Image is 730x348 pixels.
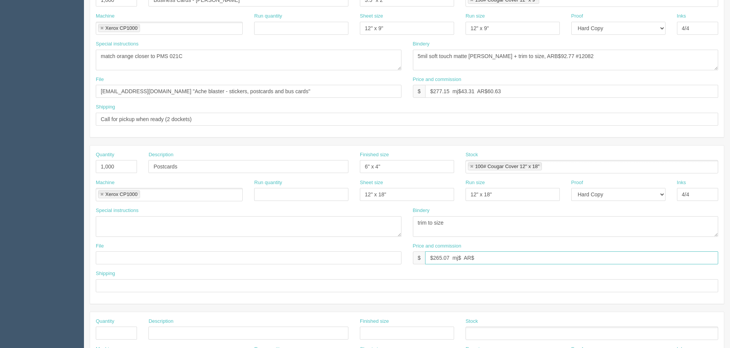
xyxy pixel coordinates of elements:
div: Xerox CP1000 [105,26,138,31]
label: Sheet size [360,179,383,186]
div: $ [413,251,425,264]
label: Description [148,151,173,159]
label: File [96,76,104,83]
label: Inks [677,13,686,20]
label: Shipping [96,270,115,277]
label: Finished size [360,318,389,325]
label: Shipping [96,104,115,111]
label: Inks [677,179,686,186]
textarea: match orange closer to PMS 021C [96,50,401,70]
div: 100# Cougar Cover 12" x 18" [475,164,540,169]
label: Price and commission [413,243,461,250]
label: Run size [466,13,485,20]
label: Machine [96,13,114,20]
label: Bindery [413,40,430,48]
div: Xerox CP1000 [105,192,138,197]
textarea: **quoted to client in December - email inside DKT** [96,216,401,237]
div: $ [413,85,425,98]
label: Stock [466,318,478,325]
label: File [96,243,104,250]
label: Machine [96,179,114,186]
textarea: 5mil soft touch matte [PERSON_NAME] + trim to size, ARB$92.77 #12082 [413,50,719,70]
label: Bindery [413,207,430,214]
label: Run size [466,179,485,186]
label: Sheet size [360,13,383,20]
label: Special instructions [96,207,139,214]
label: Proof [571,179,583,186]
label: Description [148,318,173,325]
label: Special instructions [96,40,139,48]
label: Proof [571,13,583,20]
label: Stock [466,151,478,159]
label: Run quantity [254,13,282,20]
label: Finished size [360,151,389,159]
label: Quantity [96,318,114,325]
label: Price and commission [413,76,461,83]
label: Quantity [96,151,114,159]
label: Run quantity [254,179,282,186]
